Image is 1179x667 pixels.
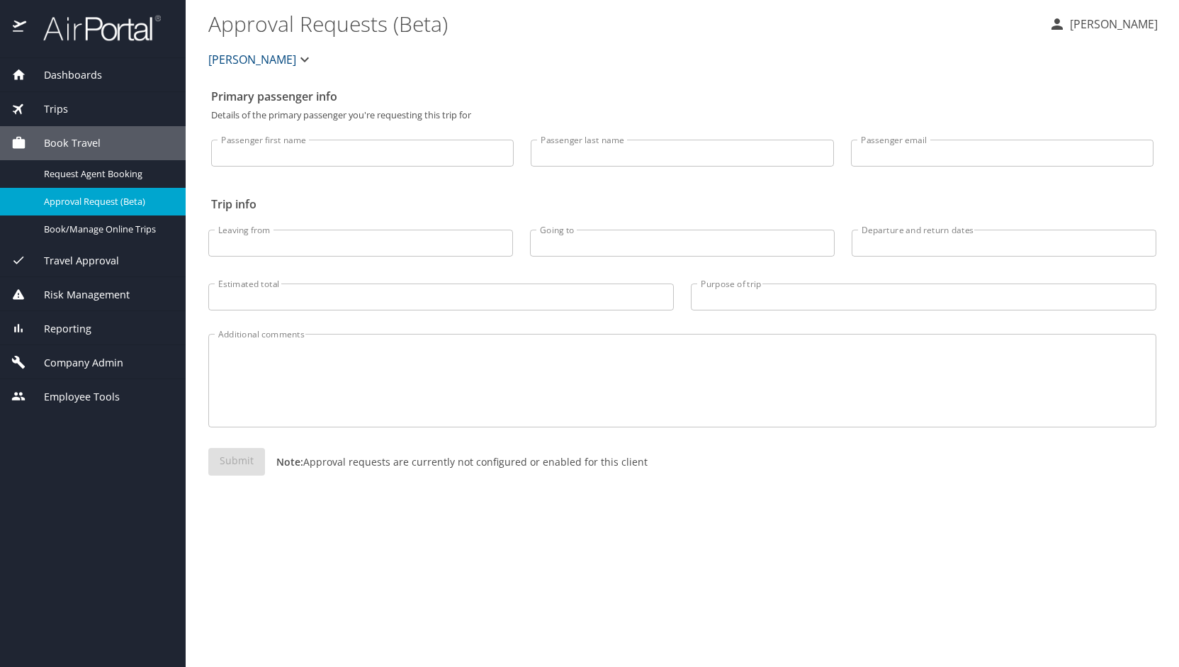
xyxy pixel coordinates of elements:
img: airportal-logo.png [28,14,161,42]
span: Risk Management [26,287,130,303]
span: Company Admin [26,355,123,371]
strong: Note: [276,455,303,469]
span: Approval Request (Beta) [44,195,169,208]
span: Dashboards [26,67,102,83]
p: Details of the primary passenger you're requesting this trip for [211,111,1153,120]
span: Reporting [26,321,91,337]
span: Employee Tools [26,389,120,405]
span: Request Agent Booking [44,167,169,181]
button: [PERSON_NAME] [203,45,319,74]
span: Book Travel [26,135,101,151]
h2: Trip info [211,193,1153,215]
button: [PERSON_NAME] [1043,11,1163,37]
h2: Primary passenger info [211,85,1153,108]
span: [PERSON_NAME] [208,50,296,69]
span: Travel Approval [26,253,119,269]
img: icon-airportal.png [13,14,28,42]
h1: Approval Requests (Beta) [208,1,1037,45]
p: Approval requests are currently not configured or enabled for this client [265,454,648,469]
p: [PERSON_NAME] [1066,16,1158,33]
span: Book/Manage Online Trips [44,223,169,236]
span: Trips [26,101,68,117]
